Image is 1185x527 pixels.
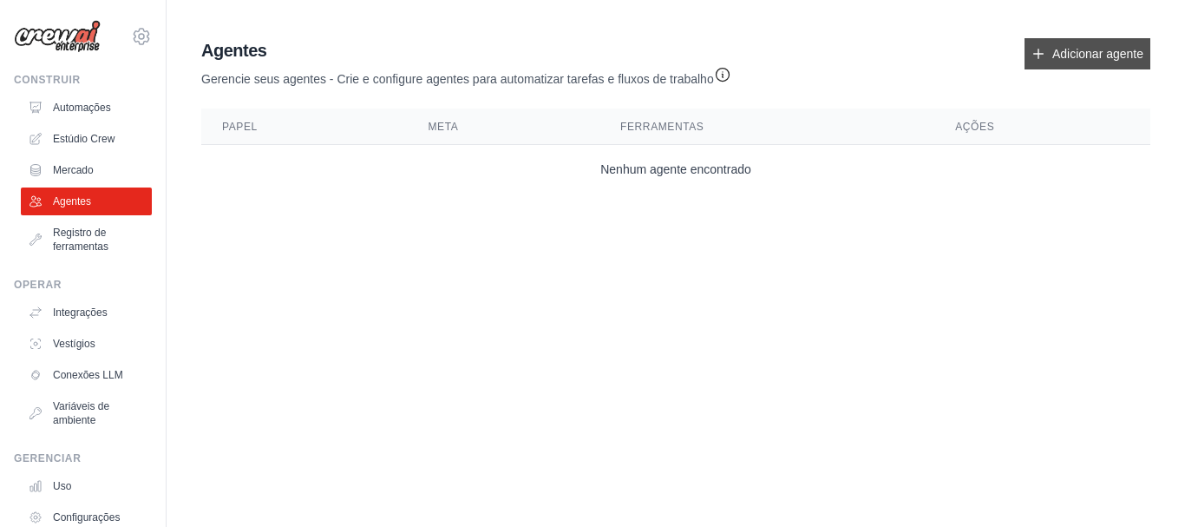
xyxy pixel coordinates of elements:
font: Construir [14,74,81,86]
font: Mercado [53,164,94,176]
font: Papel [222,121,258,133]
a: Uso [21,472,152,500]
a: Automações [21,94,152,122]
a: Agentes [21,188,152,215]
font: Meta [429,121,459,133]
font: Estúdio Crew [53,133,115,145]
font: Operar [14,279,62,291]
a: Estúdio Crew [21,125,152,153]
font: Gerenciar [14,452,81,464]
font: Vestígios [53,338,95,350]
font: Conexões LLM [53,369,123,381]
a: Mercado [21,156,152,184]
font: Gerencie seus agentes - Crie e configure agentes para automatizar tarefas e fluxos de trabalho [201,72,714,86]
font: Agentes [53,195,91,208]
font: Ações [955,121,994,133]
a: Vestígios [21,330,152,358]
a: Registro de ferramentas [21,219,152,260]
a: Adicionar agente [1025,38,1150,69]
font: Adicionar agente [1052,47,1143,61]
font: Automações [53,102,111,114]
img: Logotipo [14,20,101,53]
a: Integrações [21,299,152,326]
a: Variáveis ​​de ambiente [21,392,152,434]
a: Conexões LLM [21,361,152,389]
font: Uso [53,480,71,492]
font: Agentes [201,41,266,60]
font: Configurações [53,511,120,524]
font: Registro de ferramentas [53,227,108,253]
font: Nenhum agente encontrado [600,162,751,176]
font: Variáveis ​​de ambiente [53,400,109,426]
font: Integrações [53,306,108,319]
font: Ferramentas [620,121,704,133]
